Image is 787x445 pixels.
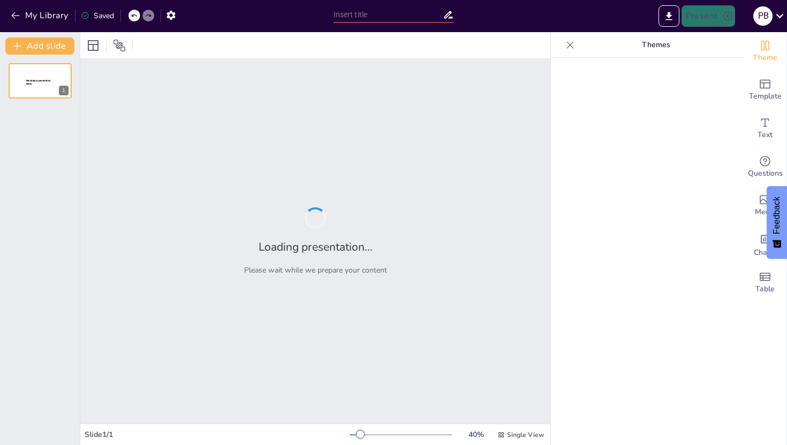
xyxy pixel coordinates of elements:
p: Please wait while we prepare your content [244,265,387,275]
h2: Loading presentation... [259,239,373,254]
input: Insert title [334,7,443,22]
button: My Library [8,7,73,24]
div: Layout [85,37,102,54]
div: P B [753,6,773,26]
span: Charts [754,247,776,259]
div: 40 % [463,429,489,440]
button: Present [682,5,735,27]
div: Add text boxes [744,109,786,148]
span: Questions [748,168,783,179]
span: Media [755,206,776,218]
button: Export to PowerPoint [659,5,679,27]
button: Add slide [5,37,74,55]
button: Duplicate Slide [41,66,54,79]
button: Cannot delete last slide [56,66,69,79]
span: Feedback [772,197,782,234]
span: Text [758,129,773,141]
span: Template [749,90,782,102]
span: Table [755,283,775,295]
div: Add ready made slides [744,71,786,109]
div: 1 [59,86,69,95]
p: Themes [579,32,733,58]
div: Saved [81,11,114,21]
div: 1 [9,63,72,99]
div: Add a table [744,263,786,302]
span: Theme [753,52,777,64]
button: P B [753,5,773,27]
span: Sendsteps presentation editor [26,79,51,85]
span: Position [113,39,126,52]
div: Get real-time input from your audience [744,148,786,186]
div: Add charts and graphs [744,225,786,263]
div: Add images, graphics, shapes or video [744,186,786,225]
div: Slide 1 / 1 [85,429,350,440]
span: Single View [507,431,544,439]
button: Feedback - Show survey [767,186,787,259]
div: Change the overall theme [744,32,786,71]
